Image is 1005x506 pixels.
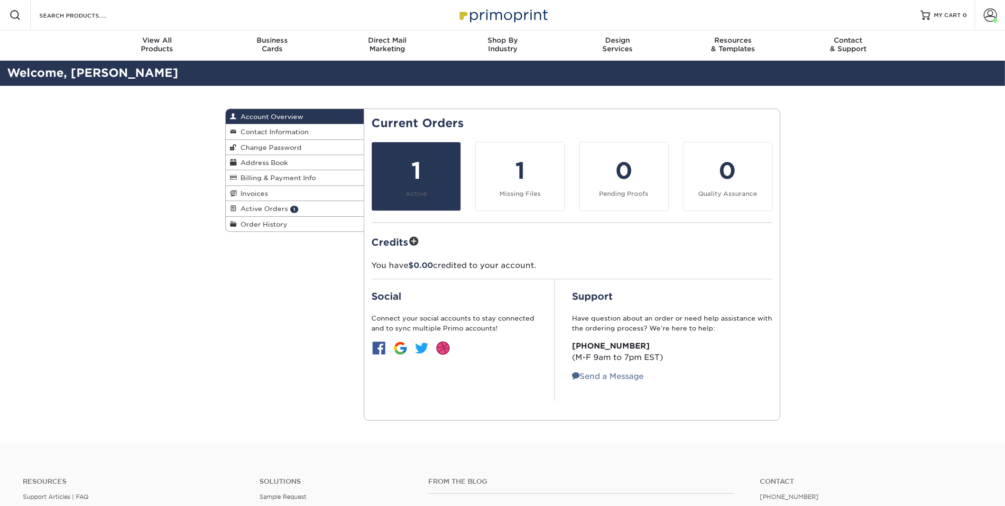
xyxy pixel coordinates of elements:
a: Invoices [226,186,364,201]
span: Address Book [237,159,288,166]
a: Address Book [226,155,364,170]
img: btn-dribbble.jpg [435,340,451,356]
a: BusinessCards [214,30,330,61]
div: 0 [689,154,766,188]
h2: Support [572,291,773,302]
a: 0 Quality Assurance [683,142,773,211]
a: View AllProducts [100,30,215,61]
h2: Current Orders [371,117,773,130]
a: DesignServices [560,30,675,61]
a: Direct MailMarketing [330,30,445,61]
span: Invoices [237,190,268,197]
a: 0 Pending Proofs [579,142,669,211]
div: Marketing [330,36,445,53]
span: Order History [237,221,288,228]
input: SEARCH PRODUCTS..... [38,9,131,21]
span: Business [214,36,330,45]
a: Active Orders 1 [226,201,364,216]
span: Contact Information [237,128,309,136]
div: Cards [214,36,330,53]
a: Order History [226,217,364,231]
span: Resources [675,36,791,45]
p: You have credited to your account. [371,260,773,271]
p: Have question about an order or need help assistance with the ordering process? We’re here to help: [572,313,773,333]
a: Account Overview [226,109,364,124]
small: Missing Files [499,190,541,197]
a: [PHONE_NUMBER] [760,493,819,500]
a: 1 Missing Files [475,142,565,211]
img: btn-google.jpg [393,340,408,356]
h4: From the Blog [428,478,734,486]
span: Account Overview [237,113,304,120]
h2: Social [371,291,537,302]
h4: Solutions [259,478,414,486]
span: Direct Mail [330,36,445,45]
small: Quality Assurance [698,190,757,197]
span: Contact [791,36,906,45]
img: btn-facebook.jpg [371,340,387,356]
span: Change Password [237,144,302,151]
span: MY CART [934,11,961,19]
a: Sample Request [259,493,306,500]
a: Contact& Support [791,30,906,61]
a: Change Password [226,140,364,155]
img: Primoprint [455,5,550,25]
a: 1 Active [371,142,461,211]
div: Products [100,36,215,53]
img: btn-twitter.jpg [414,340,429,356]
div: & Templates [675,36,791,53]
span: Shop By [445,36,560,45]
span: 1 [290,206,298,213]
a: Send a Message [572,372,644,381]
div: 1 [378,154,455,188]
div: Industry [445,36,560,53]
span: Active Orders [237,205,288,212]
span: Design [560,36,675,45]
div: 1 [481,154,559,188]
h2: Credits [371,234,773,249]
div: 0 [585,154,663,188]
span: Billing & Payment Info [237,174,316,182]
p: (M-F 9am to 7pm EST) [572,340,773,363]
div: Services [560,36,675,53]
strong: [PHONE_NUMBER] [572,341,650,350]
a: Resources& Templates [675,30,791,61]
span: View All [100,36,215,45]
small: Active [406,190,427,197]
div: & Support [791,36,906,53]
span: $0.00 [408,261,433,270]
a: Shop ByIndustry [445,30,560,61]
a: Contact Information [226,124,364,139]
a: Billing & Payment Info [226,170,364,185]
span: 0 [963,12,967,18]
a: Contact [760,478,982,486]
small: Pending Proofs [599,190,648,197]
p: Connect your social accounts to stay connected and to sync multiple Primo accounts! [371,313,537,333]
